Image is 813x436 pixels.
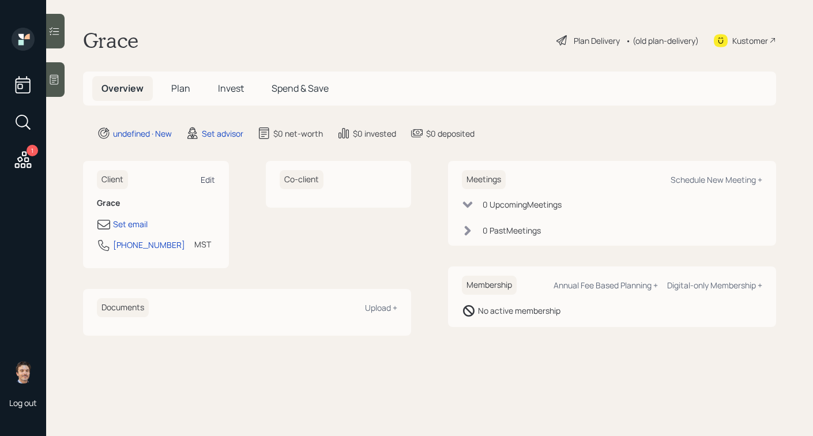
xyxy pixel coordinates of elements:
[426,127,475,140] div: $0 deposited
[353,127,396,140] div: $0 invested
[365,302,397,313] div: Upload +
[280,170,323,189] h6: Co-client
[273,127,323,140] div: $0 net-worth
[113,239,185,251] div: [PHONE_NUMBER]
[272,82,329,95] span: Spend & Save
[83,28,138,53] h1: Grace
[574,35,620,47] div: Plan Delivery
[12,360,35,384] img: robby-grisanti-headshot.png
[194,238,211,250] div: MST
[9,397,37,408] div: Log out
[27,145,38,156] div: 1
[478,305,560,317] div: No active membership
[97,170,128,189] h6: Client
[101,82,144,95] span: Overview
[554,280,658,291] div: Annual Fee Based Planning +
[462,276,517,295] h6: Membership
[626,35,699,47] div: • (old plan-delivery)
[732,35,768,47] div: Kustomer
[202,127,243,140] div: Set advisor
[483,198,562,211] div: 0 Upcoming Meeting s
[218,82,244,95] span: Invest
[667,280,762,291] div: Digital-only Membership +
[97,198,215,208] h6: Grace
[201,174,215,185] div: Edit
[483,224,541,236] div: 0 Past Meeting s
[97,298,149,317] h6: Documents
[462,170,506,189] h6: Meetings
[171,82,190,95] span: Plan
[671,174,762,185] div: Schedule New Meeting +
[113,218,148,230] div: Set email
[113,127,172,140] div: undefined · New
